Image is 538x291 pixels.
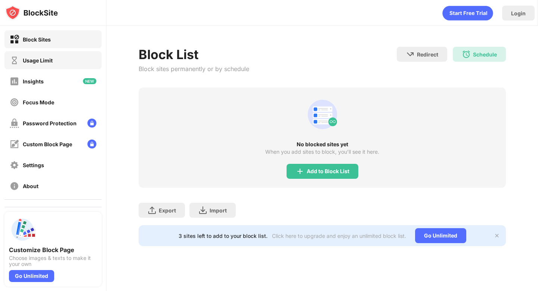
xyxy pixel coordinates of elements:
div: Add to Block List [307,168,349,174]
div: animation [304,97,340,132]
div: Import [210,207,227,214]
img: push-custom-page.svg [9,216,36,243]
div: Click here to upgrade and enjoy an unlimited block list. [272,233,406,239]
div: Password Protection [23,120,77,126]
div: Settings [23,162,44,168]
img: insights-off.svg [10,77,19,86]
img: customize-block-page-off.svg [10,140,19,149]
div: Block Sites [23,36,51,43]
img: logo-blocksite.svg [5,5,58,20]
div: 3 sites left to add to your block list. [179,233,268,239]
img: new-icon.svg [83,78,96,84]
div: Usage Limit [23,57,53,64]
div: Login [511,10,526,16]
div: Focus Mode [23,99,54,105]
div: Custom Block Page [23,141,72,147]
div: No blocked sites yet [139,141,505,147]
div: About [23,183,38,189]
div: Customize Block Page [9,246,97,254]
div: Export [159,207,176,214]
img: focus-off.svg [10,98,19,107]
div: Block List [139,47,249,62]
div: animation [442,6,493,21]
div: Insights [23,78,44,85]
img: lock-menu.svg [87,140,96,148]
div: When you add sites to block, you’ll see it here. [265,149,379,155]
img: block-on.svg [10,35,19,44]
img: settings-off.svg [10,160,19,170]
img: x-button.svg [494,233,500,239]
div: Schedule [473,51,497,58]
img: password-protection-off.svg [10,119,19,128]
img: time-usage-off.svg [10,56,19,65]
div: Choose images & texts to make it your own [9,255,97,267]
div: Block sites permanently or by schedule [139,65,249,73]
div: Go Unlimited [415,228,466,243]
div: Go Unlimited [9,270,54,282]
img: about-off.svg [10,181,19,191]
div: Redirect [417,51,438,58]
img: lock-menu.svg [87,119,96,128]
